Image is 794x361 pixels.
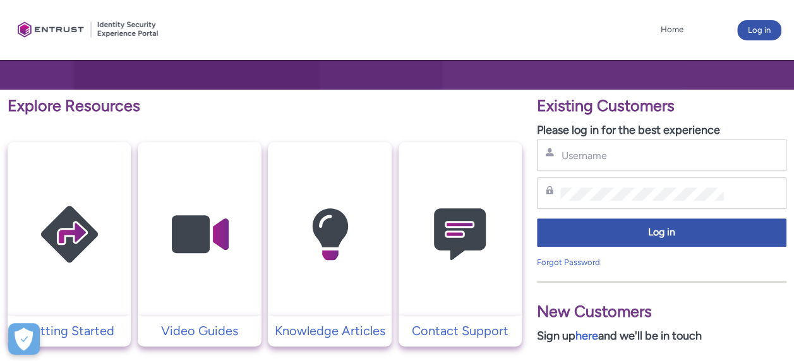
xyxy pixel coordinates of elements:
button: Open Preferences [8,323,40,355]
a: Forgot Password [537,257,600,267]
a: Video Guides [138,321,261,340]
img: Getting Started [9,167,129,302]
p: Contact Support [405,321,515,340]
img: Contact Support [400,167,520,302]
p: Getting Started [14,321,124,340]
a: Knowledge Articles [268,321,391,340]
a: Contact Support [399,321,522,340]
button: Log in [737,20,781,40]
img: Video Guides [140,167,260,302]
p: Existing Customers [537,94,786,118]
img: Knowledge Articles [270,167,390,302]
p: Sign up and we'll be in touch [537,328,786,345]
button: Log in [537,218,786,247]
p: Video Guides [144,321,255,340]
p: Explore Resources [8,94,522,118]
p: Knowledge Articles [274,321,385,340]
a: Home [658,20,687,39]
a: Getting Started [8,321,131,340]
span: Log in [545,225,778,240]
a: here [575,329,598,343]
div: Cookie Preferences [8,323,40,355]
p: New Customers [537,300,786,324]
p: Please log in for the best experience [537,122,786,139]
input: Username [560,149,723,162]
